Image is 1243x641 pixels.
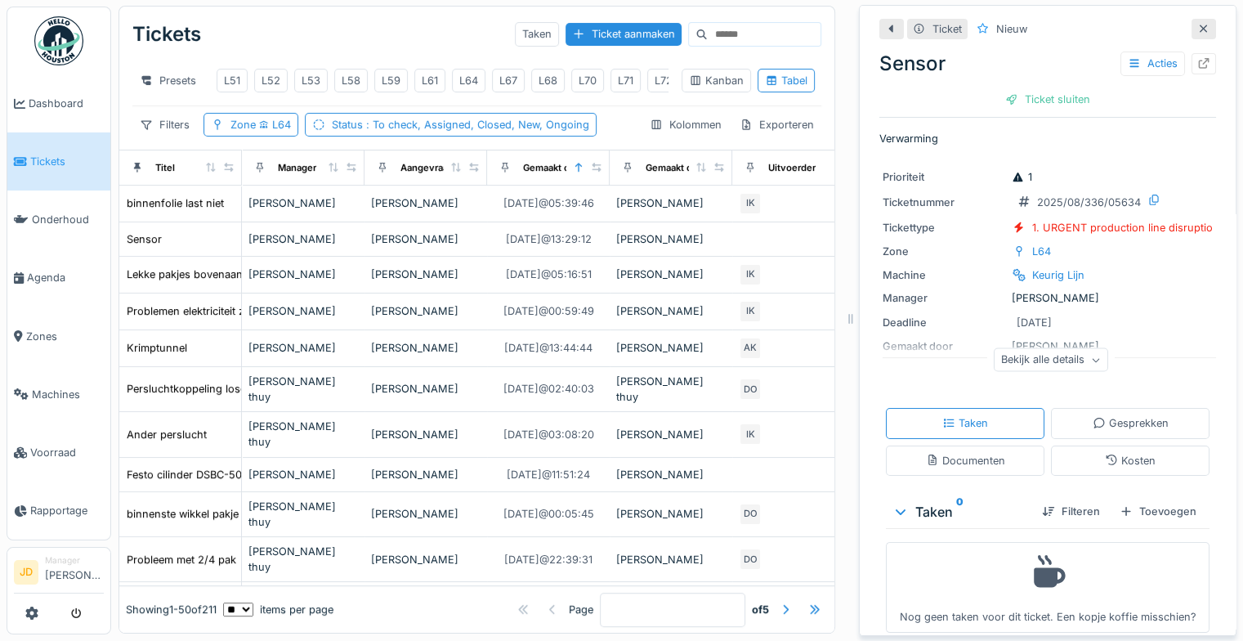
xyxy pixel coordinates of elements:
div: 1. URGENT production line disruption [1032,220,1219,235]
a: Onderhoud [7,191,110,249]
div: [PERSON_NAME] [371,267,481,282]
div: [PERSON_NAME] [616,267,726,282]
div: Manager [45,554,104,567]
div: Page [569,602,593,617]
div: Bekijk alle details [994,348,1108,372]
div: L51 [224,73,240,88]
div: Deadline [883,315,1005,330]
span: Tickets [30,154,104,169]
div: Tickettype [883,220,1005,235]
div: L58 [342,73,360,88]
a: Machines [7,365,110,424]
div: [PERSON_NAME] [371,195,481,211]
a: Rapportage [7,482,110,540]
div: [PERSON_NAME] thuy [248,419,358,450]
div: Kosten [1105,453,1156,468]
div: [PERSON_NAME] [616,467,726,482]
a: Tickets [7,132,110,191]
span: Onderhoud [32,212,104,227]
div: L53 [302,73,320,88]
div: [PERSON_NAME] thuy [248,544,358,575]
strong: of 5 [752,602,769,617]
div: [PERSON_NAME] thuy [616,374,726,405]
div: [DATE] @ 13:44:44 [504,340,592,356]
div: AK [739,337,762,360]
div: [PERSON_NAME] [371,340,481,356]
div: [PERSON_NAME] [616,427,726,442]
div: DO [739,548,762,571]
div: Tickets [132,13,201,56]
div: IK [739,192,762,215]
div: binnenfolie last niet [127,195,224,211]
div: [PERSON_NAME] [371,552,481,567]
div: Ander perslucht [127,427,207,442]
div: Uitvoerder [768,161,816,175]
li: [PERSON_NAME] [45,554,104,589]
div: [PERSON_NAME] [616,506,726,522]
div: [DATE] @ 00:59:49 [503,303,594,319]
a: Voorraad [7,424,110,482]
div: Lekke pakjes bovenaan onder de lasnaad [127,267,333,282]
span: Agenda [27,270,104,285]
div: Acties [1120,52,1185,75]
div: L68 [539,73,557,88]
div: L64 [1032,244,1051,259]
div: L67 [499,73,517,88]
div: [PERSON_NAME] [616,552,726,567]
div: [DATE] @ 05:16:51 [506,267,592,282]
div: [PERSON_NAME] [371,231,481,247]
div: DO [739,378,762,401]
div: [DATE] @ 05:39:46 [503,195,594,211]
div: Zone [883,244,1005,259]
div: Keurig Lijn [1032,267,1084,283]
sup: 0 [956,502,964,522]
div: L70 [579,73,597,88]
div: [PERSON_NAME] [371,506,481,522]
div: [PERSON_NAME] [248,340,358,356]
div: Manager [278,161,316,175]
div: [PERSON_NAME] [248,467,358,482]
div: L52 [262,73,280,88]
div: [DATE] @ 02:40:03 [503,381,594,397]
div: [PERSON_NAME] [616,303,726,319]
a: Zones [7,307,110,365]
div: Gemaakt op [523,161,575,175]
div: Ticketnummer [883,195,1005,210]
div: Krimptunnel [127,340,187,356]
div: IK [739,300,762,323]
div: Titel [155,161,175,175]
img: Badge_color-CXgf-gQk.svg [34,16,83,65]
div: [DATE] @ 22:39:31 [504,552,592,567]
div: Status [332,117,589,132]
div: Manager [883,290,1005,306]
div: Taken [515,22,559,46]
div: Sensor [127,231,162,247]
div: L61 [422,73,438,88]
div: Prioriteit [883,169,1005,185]
div: Zone [230,117,291,132]
div: [DATE] [1017,315,1052,330]
div: Taken [942,415,988,431]
div: Sensor [879,49,1216,78]
div: Documenten [926,453,1005,468]
div: Probleem met 2/4 pak [127,552,236,567]
span: L64 [256,119,291,131]
p: Verwarming [879,131,1216,146]
div: [PERSON_NAME] [248,231,358,247]
div: [DATE] @ 13:29:12 [506,231,592,247]
div: Toevoegen [1113,500,1203,522]
a: Dashboard [7,74,110,132]
div: Kanban [689,73,744,88]
div: items per page [223,602,333,617]
span: Voorraad [30,445,104,460]
div: [PERSON_NAME] [371,381,481,397]
span: Rapportage [30,503,104,518]
div: [PERSON_NAME] [371,467,481,482]
div: [DATE] @ 03:08:20 [503,427,594,442]
span: Machines [32,387,104,402]
div: [DATE] @ 00:05:45 [503,506,594,522]
div: [PERSON_NAME] thuy [248,374,358,405]
div: Nieuw [996,21,1027,37]
div: Filters [132,113,197,137]
div: Nog geen taken voor dit ticket. Een kopje koffie misschien? [896,549,1199,625]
